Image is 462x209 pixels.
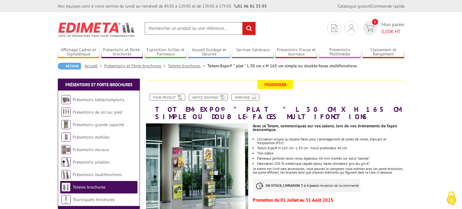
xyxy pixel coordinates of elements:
[61,158,71,167] img: Présentoirs pliables
[207,63,357,69] li: Totem-Expo® " plat " L 30 cm x H 165 cm simple ou double-faces multifonctions
[150,94,185,101] a: Fiche produit
[73,159,109,165] a: Présentoirs pliables
[253,179,360,192] p: à réception de la commande
[371,3,405,9] a: Commande rapide
[365,25,374,32] img: devis rapide
[234,3,267,9] strong: 01 46 81 33 03
[73,109,122,115] a: Présentoirs de sol sur pied
[257,80,293,89] span: Promoweb
[61,170,71,179] img: Présentoirs multifonctions
[441,188,462,209] button: Cookies (fenêtre modale)
[257,157,404,160] p: Panneaux perforés recto verso, épaisseur 40 mm montés sur socle "bombé"
[101,47,143,57] a: Présentoirs et Porte-brochures
[61,108,71,117] img: Présentoirs de sol sur pied
[242,22,255,35] input: rechercher
[58,18,135,41] img: Edimeta
[61,133,71,142] img: Présentoirs mobiles
[372,19,378,25] span: 0
[444,191,459,206] img: Cookies (fenêtre modale)
[275,47,317,57] a: Présentoirs Presse et Journaux
[61,95,71,104] img: Présentoirs table/comptoirs
[144,22,256,35] input: Rechercher un produit ou une référence...
[73,97,124,102] a: Présentoirs table/comptoirs
[338,3,370,9] a: Catalogue gratuit
[361,21,405,35] a: devis rapide 0 Mon panier 0,00€ HT
[331,24,337,32] img: devis rapide
[58,47,100,57] a: Affichage Cadres et Signalétique
[58,63,81,69] a: Retour
[73,184,106,190] a: Totems brochures
[381,21,405,35] span: Mon panier
[231,94,259,101] a: Imprimer
[188,47,230,57] a: Accueil Guidage et Sécurité
[65,82,132,87] a: Présentoirs et Porte-brochures
[257,137,404,145] li: Utilisation simple ou double-faces pour l'aménagement de zones de vente, d'accueil et d'expositio...
[61,120,71,129] img: Présentoirs grande capacité
[104,63,168,69] a: Présentoirs et Porte-brochures
[73,147,109,152] a: Présentoirs muraux
[73,197,115,202] a: Tourniquets brochures
[381,28,391,34] span: 0,00
[253,198,404,202] p: Promotion du 01 Juillet au 31 Août 2025
[189,94,228,101] a: Notice Montage
[266,183,317,188] strong: EN STOCK, LIVRAISON 3 à 4 jours
[73,122,124,127] a: Présentoirs grande capacité
[145,47,187,57] a: Exposition Grilles et Panneaux
[348,24,355,32] img: devis rapide
[58,3,267,9] div: Nos équipes sont à votre service du lundi au vendredi de 8h30 à 12h30 et de 13h30 à 17h30
[61,182,71,192] img: Totems brochures
[85,63,104,69] a: Accueil
[61,195,71,204] img: Tourniquets brochures
[253,123,397,132] strong: Avec ce Totem, communiquez sur vos salons, lors de vos événements de façon économique.
[232,47,274,57] a: Services Généraux
[61,145,71,154] img: Présentoirs muraux
[319,47,361,57] a: Présentoirs Multimédia
[73,134,109,140] a: Présentoirs mobiles
[257,146,404,150] li: Totem-Expo® H 165 cm - L 30 cm - Socle profondeur 40 cm
[73,172,122,177] a: Présentoirs multifonctions
[253,120,409,205] div: Le totem est livré sans accessoires: vous pouvez le composer vous-mêmes avec les porte-brochures,...
[257,151,404,155] li: Très stable
[381,28,405,35] span: € HT
[257,162,404,165] p: Fabrication 100 % métallique laquée époxy haute résistance "gris-alu givré"
[363,47,405,57] a: Classement et Rangement
[338,3,405,9] div: |
[168,63,207,69] a: Totems brochures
